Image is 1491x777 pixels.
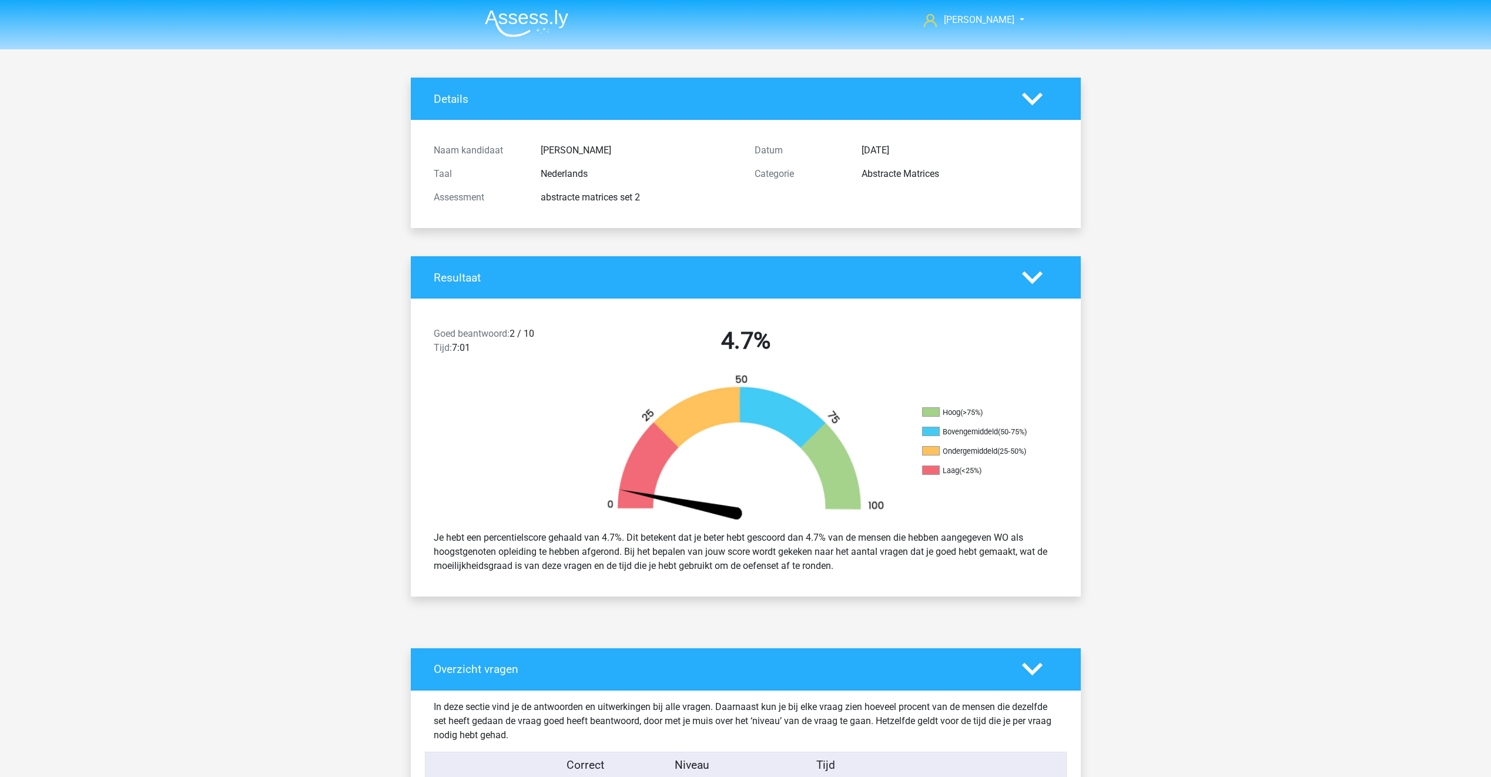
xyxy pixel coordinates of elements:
div: Taal [425,167,532,181]
div: [DATE] [853,143,1067,158]
div: Niveau [639,757,746,774]
div: (50-75%) [998,427,1027,436]
div: Je hebt een percentielscore gehaald van 4.7%. Dit betekent dat je beter hebt gescoord dan 4.7% va... [425,526,1067,578]
span: Goed beantwoord: [434,328,510,339]
span: [PERSON_NAME] [944,14,1014,25]
div: Nederlands [532,167,746,181]
div: Correct [532,757,639,774]
div: Abstracte Matrices [853,167,1067,181]
div: (>75%) [960,408,983,417]
div: Naam kandidaat [425,143,532,158]
div: (<25%) [959,466,981,475]
div: Assessment [425,190,532,205]
div: In deze sectie vind je de antwoorden en uitwerkingen bij alle vragen. Daarnaast kun je bij elke v... [425,700,1067,742]
div: Categorie [746,167,853,181]
h4: Overzicht vragen [434,662,1004,676]
div: 2 / 10 7:01 [425,327,585,360]
img: Assessly [485,9,568,37]
img: 5.875b3b3230aa.png [587,374,904,521]
h2: 4.7% [594,327,897,355]
li: Hoog [922,407,1040,418]
h4: Resultaat [434,271,1004,284]
div: abstracte matrices set 2 [532,190,746,205]
span: Tijd: [434,342,452,353]
div: Datum [746,143,853,158]
a: [PERSON_NAME] [919,13,1016,27]
li: Ondergemiddeld [922,446,1040,457]
li: Bovengemiddeld [922,427,1040,437]
div: (25-50%) [997,447,1026,456]
h4: Details [434,92,1004,106]
li: Laag [922,465,1040,476]
div: Tijd [745,757,906,774]
div: [PERSON_NAME] [532,143,746,158]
